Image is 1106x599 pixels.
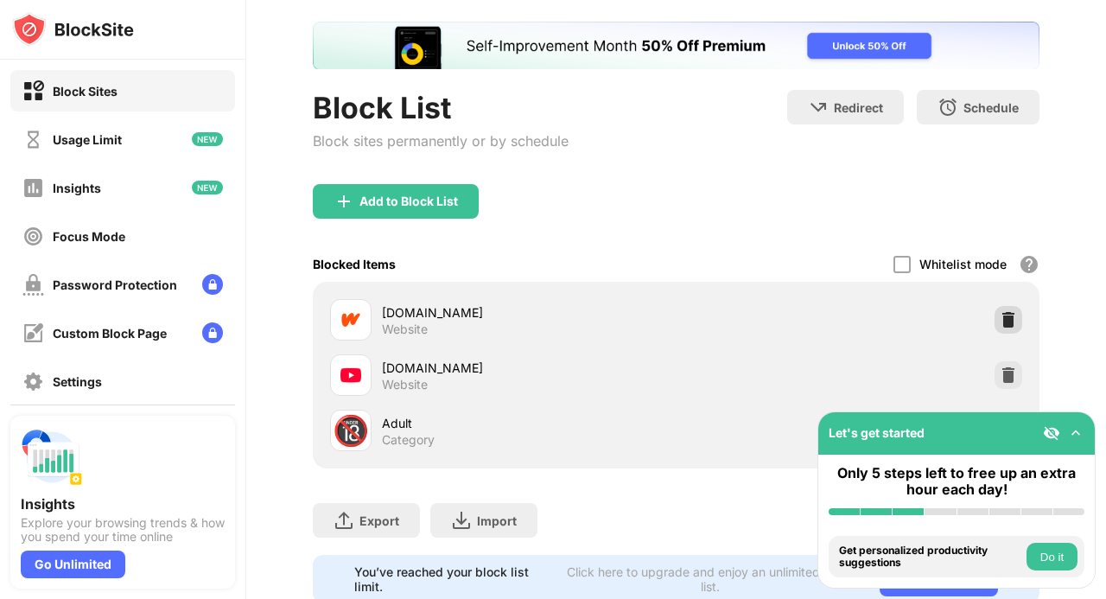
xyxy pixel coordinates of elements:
[382,322,428,337] div: Website
[354,564,552,594] div: You’ve reached your block list limit.
[53,181,101,195] div: Insights
[829,425,925,440] div: Let's get started
[202,274,223,295] img: lock-menu.svg
[313,22,1039,69] iframe: Banner
[382,303,677,322] div: [DOMAIN_NAME]
[202,322,223,343] img: lock-menu.svg
[382,414,677,432] div: Adult
[834,100,883,115] div: Redirect
[22,371,44,392] img: settings-off.svg
[1043,424,1060,442] img: eye-not-visible.svg
[21,495,225,513] div: Insights
[839,545,1022,570] div: Get personalized productivity suggestions
[21,426,83,488] img: push-insights.svg
[53,277,177,292] div: Password Protection
[340,365,361,386] img: favicons
[21,551,125,578] div: Go Unlimited
[313,90,569,125] div: Block List
[22,322,44,344] img: customize-block-page-off.svg
[21,516,225,544] div: Explore your browsing trends & how you spend your time online
[359,513,399,528] div: Export
[53,374,102,389] div: Settings
[382,359,677,377] div: [DOMAIN_NAME]
[963,100,1019,115] div: Schedule
[22,274,44,296] img: password-protection-off.svg
[192,132,223,146] img: new-icon.svg
[22,80,44,102] img: block-on.svg
[382,432,435,448] div: Category
[477,513,517,528] div: Import
[53,132,122,147] div: Usage Limit
[359,194,458,208] div: Add to Block List
[563,564,860,594] div: Click here to upgrade and enjoy an unlimited block list.
[1067,424,1084,442] img: omni-setup-toggle.svg
[919,257,1007,271] div: Whitelist mode
[333,413,369,449] div: 🔞
[53,229,125,244] div: Focus Mode
[22,226,44,247] img: focus-off.svg
[382,377,428,392] div: Website
[53,84,118,99] div: Block Sites
[313,132,569,150] div: Block sites permanently or by schedule
[22,129,44,150] img: time-usage-off.svg
[53,326,167,341] div: Custom Block Page
[192,181,223,194] img: new-icon.svg
[12,12,134,47] img: logo-blocksite.svg
[829,465,1084,498] div: Only 5 steps left to free up an extra hour each day!
[340,309,361,330] img: favicons
[22,177,44,199] img: insights-off.svg
[313,257,396,271] div: Blocked Items
[1027,543,1077,570] button: Do it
